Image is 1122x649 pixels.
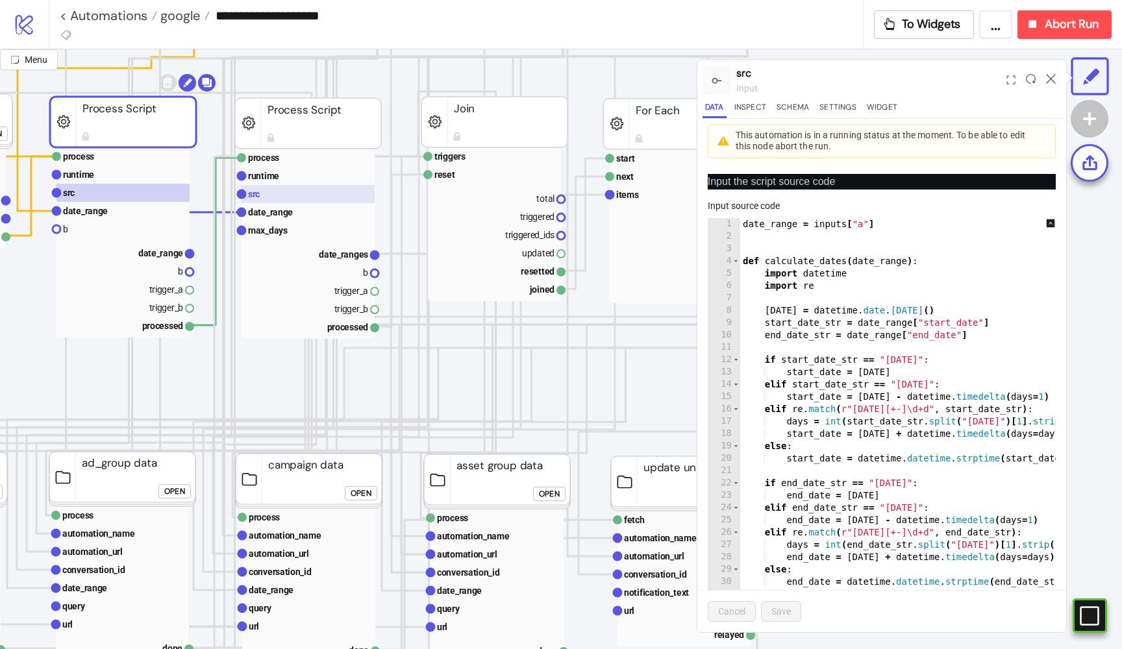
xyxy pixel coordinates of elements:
[708,280,740,292] div: 6
[774,101,812,118] button: Schema
[25,55,47,65] span: Menu
[616,171,634,182] text: next
[249,530,321,541] text: automation_name
[732,440,740,452] span: Toggle code folding, rows 19 through 20
[1045,17,1099,32] span: Abort Run
[345,486,377,500] button: Open
[708,329,740,341] div: 10
[533,487,566,501] button: Open
[249,567,312,577] text: conversation_id
[363,267,368,278] text: b
[708,341,740,354] div: 11
[437,604,460,614] text: query
[1017,10,1112,39] button: Abort Run
[616,153,635,164] text: start
[158,484,191,498] button: Open
[874,10,975,39] button: To Widgets
[249,548,309,559] text: automation_url
[536,193,555,204] text: total
[624,515,645,525] text: fetch
[708,477,740,489] div: 22
[708,551,740,563] div: 28
[708,354,740,366] div: 12
[732,477,740,489] span: Toggle code folding, rows 22 through 23
[708,539,740,551] div: 27
[62,619,73,630] text: url
[437,585,482,596] text: date_range
[62,510,93,520] text: process
[624,533,697,543] text: automation_name
[708,230,740,243] div: 2
[437,531,510,541] text: automation_name
[732,563,740,576] span: Toggle code folding, rows 29 through 30
[249,603,272,613] text: query
[505,230,555,240] text: triggered_ids
[708,563,740,576] div: 29
[1046,219,1055,228] span: up-square
[248,171,279,181] text: runtime
[63,188,75,198] text: src
[817,101,859,118] button: Settings
[624,587,689,598] text: notification_text
[520,212,555,222] text: triggered
[249,512,280,522] text: process
[157,7,200,24] span: google
[437,567,500,578] text: conversation_id
[864,101,900,118] button: Widget
[732,255,740,267] span: Toggle code folding, rows 4 through 37
[616,190,639,200] text: items
[708,199,788,213] label: Input source code
[248,153,279,163] text: process
[736,65,1001,81] div: src
[736,130,1034,153] div: This automation is in a running status at the moment. To be able to edit this node abort the run.
[708,317,740,329] div: 9
[902,17,961,32] span: To Widgets
[708,255,740,267] div: 4
[708,465,740,477] div: 21
[979,10,1012,39] button: ...
[624,551,684,561] text: automation_url
[60,9,157,22] a: < Automations
[708,174,1056,190] p: Input the script source code
[708,452,740,465] div: 20
[138,248,183,258] text: date_range
[708,415,740,428] div: 17
[708,576,740,588] div: 30
[708,243,740,255] div: 3
[708,526,740,539] div: 26
[63,206,108,216] text: date_range
[736,81,1001,95] div: input
[708,588,740,600] div: 31
[434,151,466,162] text: triggers
[63,224,68,234] text: b
[624,606,634,616] text: url
[732,403,740,415] span: Toggle code folding, rows 16 through 18
[708,502,740,514] div: 24
[708,366,740,378] div: 13
[178,266,183,276] text: b
[732,354,740,366] span: Toggle code folding, rows 12 through 13
[62,565,125,575] text: conversation_id
[248,189,260,199] text: src
[539,487,560,502] div: Open
[62,528,135,539] text: automation_name
[1006,75,1016,84] span: expand
[249,585,293,595] text: date_range
[319,249,368,260] text: date_ranges
[708,440,740,452] div: 19
[708,218,740,230] div: 1
[62,601,86,611] text: query
[708,304,740,317] div: 8
[437,549,497,559] text: automation_url
[708,378,740,391] div: 14
[708,403,740,415] div: 16
[437,622,447,632] text: url
[437,513,468,523] text: process
[761,601,801,622] button: Save
[708,292,740,304] div: 7
[248,207,293,217] text: date_range
[732,378,740,391] span: Toggle code folding, rows 14 through 15
[10,55,19,64] span: radius-bottomright
[708,601,756,622] button: Cancel
[708,514,740,526] div: 25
